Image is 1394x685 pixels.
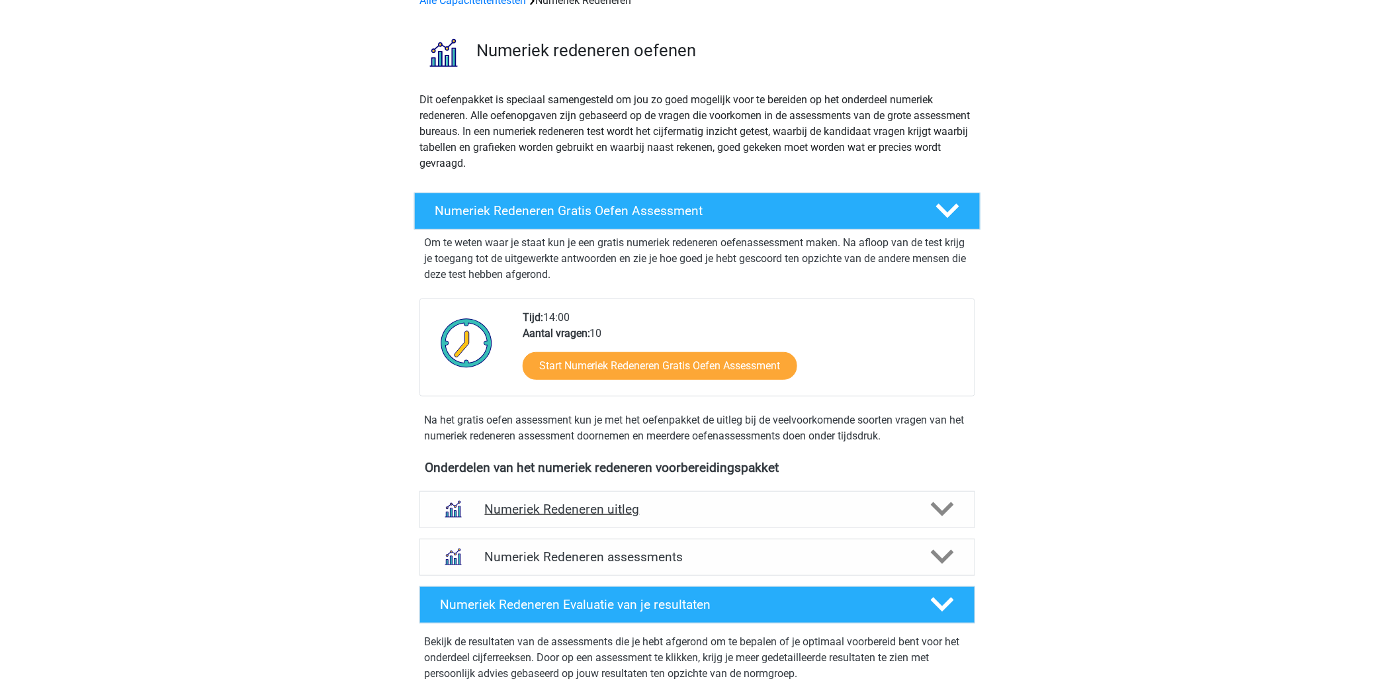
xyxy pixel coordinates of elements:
b: Tijd: [523,311,543,324]
img: numeriek redeneren [415,24,471,81]
h4: Numeriek Redeneren Evaluatie van je resultaten [441,597,910,612]
h4: Onderdelen van het numeriek redeneren voorbereidingspakket [425,460,969,475]
b: Aantal vragen: [523,327,590,340]
div: 14:00 10 [513,310,974,396]
h4: Numeriek Redeneren assessments [485,549,910,565]
a: Numeriek Redeneren Evaluatie van je resultaten [414,586,980,623]
img: numeriek redeneren assessments [436,540,470,574]
p: Bekijk de resultaten van de assessments die je hebt afgerond om te bepalen of je optimaal voorber... [425,634,970,682]
p: Om te weten waar je staat kun je een gratis numeriek redeneren oefenassessment maken. Na afloop v... [425,235,970,283]
h3: Numeriek redeneren oefenen [477,40,970,61]
h4: Numeriek Redeneren uitleg [485,502,910,517]
h4: Numeriek Redeneren Gratis Oefen Assessment [435,203,914,218]
p: Dit oefenpakket is speciaal samengesteld om jou zo goed mogelijk voor te bereiden op het onderdee... [420,92,975,171]
a: assessments Numeriek Redeneren assessments [414,539,980,576]
a: uitleg Numeriek Redeneren uitleg [414,491,980,528]
img: numeriek redeneren uitleg [436,492,470,526]
a: Numeriek Redeneren Gratis Oefen Assessment [409,193,986,230]
a: Start Numeriek Redeneren Gratis Oefen Assessment [523,352,797,380]
img: Klok [433,310,500,376]
div: Na het gratis oefen assessment kun je met het oefenpakket de uitleg bij de veelvoorkomende soorte... [419,412,975,444]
